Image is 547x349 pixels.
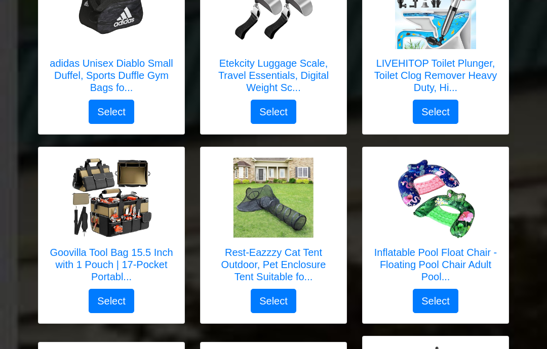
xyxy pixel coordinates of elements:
[89,100,134,124] button: Select
[413,100,458,124] button: Select
[211,247,336,283] h5: Rest-Eazzzy Cat Tent Outdoor, Pet Enclosure Tent Suitable fo...
[373,58,498,94] h5: LIVEHITOP Toilet Plunger, Toilet Clog Remover Heavy Duty, Hi...
[71,158,152,239] img: Goovilla Tool Bag 15.5 Inch with 1 Pouch | 17-Pocket Portable Tool Box Organizer Storage with Adj...
[233,158,314,239] img: Rest-Eazzzy Cat Tent Outdoor, Pet Enclosure Tent Suitable for Cats and Small Animals, Indoor Play...
[373,247,498,283] h5: Inflatable Pool Float Chair - Floating Pool Chair Adult Pool...
[49,158,174,289] a: Goovilla Tool Bag 15.5 Inch with 1 Pouch | 17-Pocket Portable Tool Box Organizer Storage with Adj...
[211,58,336,94] h5: Etekcity Luggage Scale, Travel Essentials, Digital Weight Sc...
[49,58,174,94] h5: adidas Unisex Diablo Small Duffel, Sports Duffle Gym Bags fo...
[395,158,476,239] img: Inflatable Pool Float Chair - Floating Pool Chair Adult Pool Float Seat with Cup Holder and Backr...
[251,289,296,314] button: Select
[413,289,458,314] button: Select
[251,100,296,124] button: Select
[49,247,174,283] h5: Goovilla Tool Bag 15.5 Inch with 1 Pouch | 17-Pocket Portabl...
[211,158,336,289] a: Rest-Eazzzy Cat Tent Outdoor, Pet Enclosure Tent Suitable for Cats and Small Animals, Indoor Play...
[89,289,134,314] button: Select
[373,158,498,289] a: Inflatable Pool Float Chair - Floating Pool Chair Adult Pool Float Seat with Cup Holder and Backr...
